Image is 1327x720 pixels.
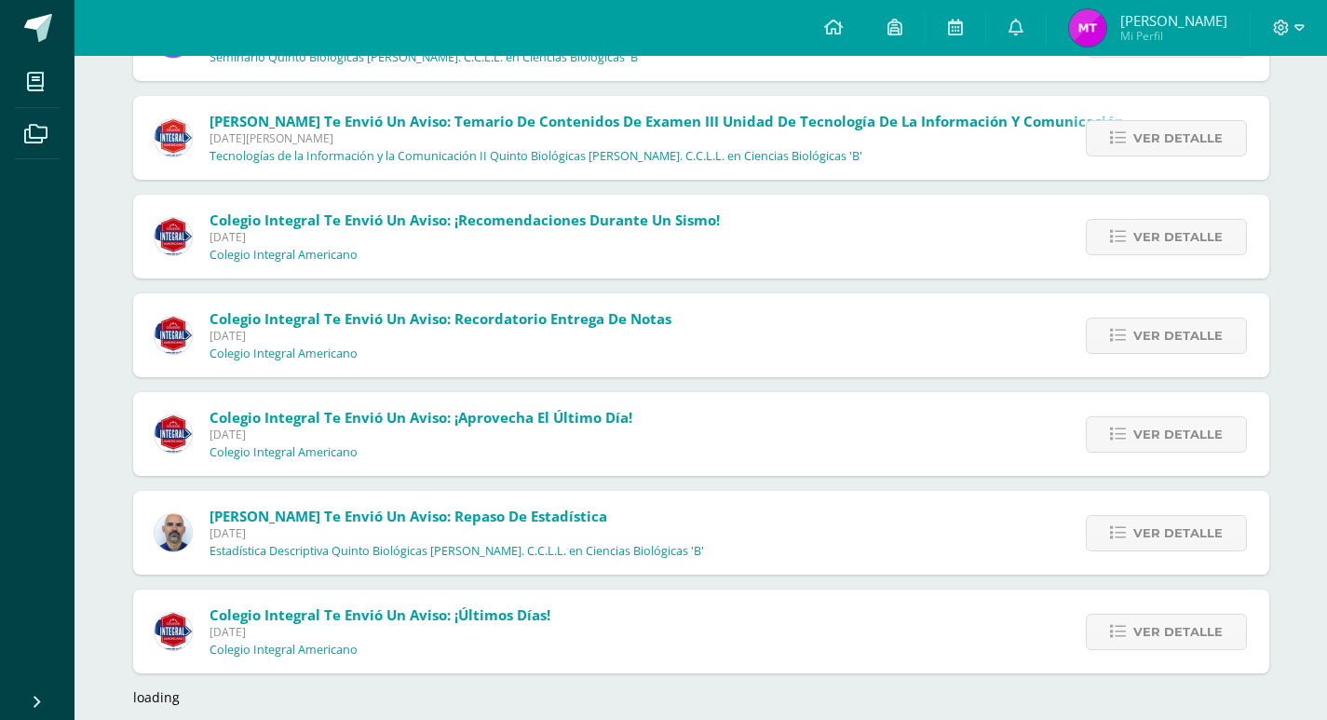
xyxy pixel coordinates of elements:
[210,408,632,427] span: Colegio Integral te envió un aviso: ¡Aprovecha el último día!
[210,525,704,541] span: [DATE]
[1133,417,1223,452] span: Ver detalle
[210,544,704,559] p: Estadística Descriptiva Quinto Biológicas [PERSON_NAME]. C.C.L.L. en Ciencias Biológicas 'B'
[210,149,862,164] p: Tecnologías de la Información y la Comunicación II Quinto Biológicas [PERSON_NAME]. C.C.L.L. en C...
[210,211,720,229] span: Colegio Integral te envió un aviso: ¡Recomendaciones durante un sismo!
[1133,516,1223,550] span: Ver detalle
[155,218,192,255] img: 3d8ecf278a7f74c562a74fe44b321cd5.png
[1069,9,1106,47] img: 8a54a8c9e8fae86127a4775a44aa0de9.png
[210,130,1124,146] span: [DATE][PERSON_NAME]
[1133,121,1223,156] span: Ver detalle
[210,643,358,658] p: Colegio Integral Americano
[210,605,550,624] span: Colegio Integral te envió un aviso: ¡Últimos días!
[210,427,632,442] span: [DATE]
[1133,220,1223,254] span: Ver detalle
[210,112,1124,130] span: [PERSON_NAME] te envió un aviso: Temario de Contenidos de Examen III Unidad de Tecnología de la I...
[210,229,720,245] span: [DATE]
[210,346,358,361] p: Colegio Integral Americano
[155,514,192,551] img: 25a107f0461d339fca55307c663570d2.png
[1120,11,1227,30] span: [PERSON_NAME]
[1133,319,1223,353] span: Ver detalle
[210,309,671,328] span: Colegio Integral te envió un aviso: Recordatorio Entrega de Notas
[155,317,192,354] img: 3d8ecf278a7f74c562a74fe44b321cd5.png
[1120,28,1227,44] span: Mi Perfil
[210,445,358,460] p: Colegio Integral Americano
[210,248,358,263] p: Colegio Integral Americano
[155,119,192,156] img: c1f8528ae09fb8474fd735b50c721e50.png
[155,613,192,650] img: 3d8ecf278a7f74c562a74fe44b321cd5.png
[1133,615,1223,649] span: Ver detalle
[210,50,641,65] p: Seminario Quinto Biológicas [PERSON_NAME]. C.C.L.L. en Ciencias Biológicas 'B'
[133,688,1269,706] div: loading
[210,624,550,640] span: [DATE]
[210,507,607,525] span: [PERSON_NAME] te envió un aviso: Repaso de Estadística
[155,415,192,453] img: 3d8ecf278a7f74c562a74fe44b321cd5.png
[210,328,671,344] span: [DATE]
